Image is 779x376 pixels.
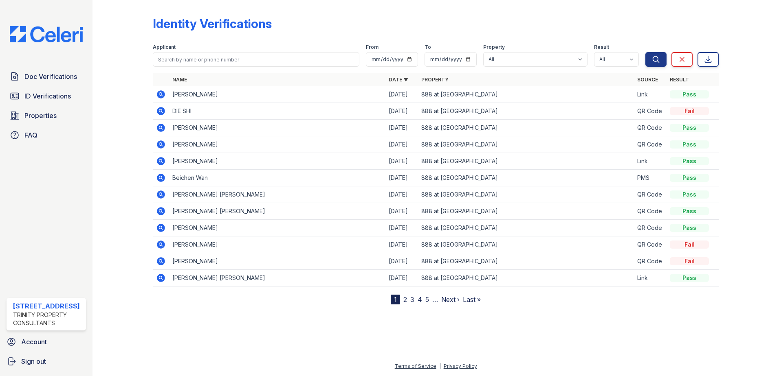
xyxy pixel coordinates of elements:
td: 888 at [GEOGRAPHIC_DATA] [418,136,634,153]
div: Fail [670,257,709,265]
td: QR Code [634,120,667,136]
a: Privacy Policy [444,363,477,369]
td: [DATE] [385,253,418,270]
div: Pass [670,90,709,98]
label: To [425,44,431,50]
td: [PERSON_NAME] [169,236,385,253]
a: Next › [441,295,460,304]
td: [PERSON_NAME] [169,120,385,136]
td: [PERSON_NAME] [PERSON_NAME] [169,270,385,286]
td: 888 at [GEOGRAPHIC_DATA] [418,170,634,186]
td: [PERSON_NAME] [PERSON_NAME] [169,203,385,220]
div: Fail [670,240,709,249]
td: Link [634,270,667,286]
div: 1 [391,295,400,304]
td: QR Code [634,186,667,203]
td: 888 at [GEOGRAPHIC_DATA] [418,120,634,136]
div: Pass [670,207,709,215]
div: | [439,363,441,369]
a: Account [3,334,89,350]
a: Name [172,77,187,83]
td: 888 at [GEOGRAPHIC_DATA] [418,270,634,286]
div: Pass [670,224,709,232]
span: … [432,295,438,304]
td: [DATE] [385,86,418,103]
a: Sign out [3,353,89,369]
label: Property [483,44,505,50]
td: 888 at [GEOGRAPHIC_DATA] [418,253,634,270]
label: Applicant [153,44,176,50]
a: Properties [7,107,86,124]
td: 888 at [GEOGRAPHIC_DATA] [418,153,634,170]
div: Identity Verifications [153,16,272,31]
td: 888 at [GEOGRAPHIC_DATA] [418,220,634,236]
div: Pass [670,190,709,199]
span: Sign out [21,356,46,366]
a: FAQ [7,127,86,143]
td: [DATE] [385,120,418,136]
span: ID Verifications [24,91,71,101]
div: Pass [670,274,709,282]
a: 5 [425,295,429,304]
td: [PERSON_NAME] [169,86,385,103]
div: Pass [670,140,709,149]
a: 2 [403,295,407,304]
td: [PERSON_NAME] [169,220,385,236]
span: Properties [24,111,57,120]
td: DIE SHI [169,103,385,120]
td: [DATE] [385,153,418,170]
div: Trinity Property Consultants [13,311,83,327]
td: QR Code [634,220,667,236]
div: Fail [670,107,709,115]
td: [DATE] [385,220,418,236]
td: [PERSON_NAME] [PERSON_NAME] [169,186,385,203]
td: 888 at [GEOGRAPHIC_DATA] [418,203,634,220]
td: [DATE] [385,236,418,253]
label: Result [594,44,609,50]
td: [DATE] [385,186,418,203]
td: [PERSON_NAME] [169,136,385,153]
a: Date ▼ [389,77,408,83]
td: Beichen Wan [169,170,385,186]
td: QR Code [634,103,667,120]
label: From [366,44,378,50]
input: Search by name or phone number [153,52,359,67]
td: [DATE] [385,103,418,120]
div: Pass [670,124,709,132]
td: [DATE] [385,136,418,153]
td: 888 at [GEOGRAPHIC_DATA] [418,236,634,253]
td: Link [634,153,667,170]
span: FAQ [24,130,37,140]
a: Result [670,77,689,83]
div: Pass [670,174,709,182]
td: 888 at [GEOGRAPHIC_DATA] [418,86,634,103]
td: PMS [634,170,667,186]
td: Link [634,86,667,103]
a: Terms of Service [395,363,436,369]
td: 888 at [GEOGRAPHIC_DATA] [418,103,634,120]
td: QR Code [634,203,667,220]
td: [PERSON_NAME] [169,153,385,170]
td: [PERSON_NAME] [169,253,385,270]
td: [DATE] [385,170,418,186]
td: [DATE] [385,203,418,220]
a: 4 [418,295,422,304]
img: CE_Logo_Blue-a8612792a0a2168367f1c8372b55b34899dd931a85d93a1a3d3e32e68fde9ad4.png [3,26,89,42]
td: QR Code [634,236,667,253]
div: Pass [670,157,709,165]
div: [STREET_ADDRESS] [13,301,83,311]
td: QR Code [634,136,667,153]
td: QR Code [634,253,667,270]
span: Account [21,337,47,347]
a: Last » [463,295,481,304]
a: Source [637,77,658,83]
td: 888 at [GEOGRAPHIC_DATA] [418,186,634,203]
span: Doc Verifications [24,72,77,81]
td: [DATE] [385,270,418,286]
a: 3 [410,295,414,304]
a: Property [421,77,449,83]
a: ID Verifications [7,88,86,104]
a: Doc Verifications [7,68,86,85]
